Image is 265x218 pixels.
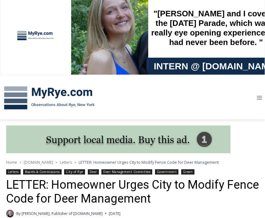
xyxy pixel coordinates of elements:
[6,126,230,154] img: support local media, buy this ad
[6,210,14,218] a: Author image
[6,170,21,175] a: Letters
[2,64,60,87] span: Open Tues. - Sun. [PHONE_NUMBER]
[60,160,72,165] a: Letters
[6,160,17,165] a: Home
[19,161,21,165] span: >
[74,161,76,165] span: >
[22,211,103,216] a: [PERSON_NAME], Publisher of [DOMAIN_NAME]
[79,160,219,165] span: LETTER: Homeowner Urges City to Modify Fence Code for Deer Management
[254,93,265,103] button: Open menu
[181,170,195,175] a: Green
[24,160,53,165] a: [DOMAIN_NAME]
[64,170,85,175] a: City of Rye
[6,178,259,206] h1: LETTER: Homeowner Urges City to Modify Fence Code for Deer Management
[0,62,62,77] a: Open Tues. - Sun. [PHONE_NUMBER]
[55,161,57,165] span: >
[109,211,120,217] time: [DATE]
[101,170,152,175] a: Deer Management Committee
[16,211,21,217] span: By
[88,170,99,175] a: Deer
[63,39,91,74] div: "Chef [PERSON_NAME] omakase menu is nirvana for lovers of great Japanese food."
[6,159,259,166] nav: Breadcrumbs
[155,170,178,175] a: Government
[23,170,62,175] a: Boards & Commissions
